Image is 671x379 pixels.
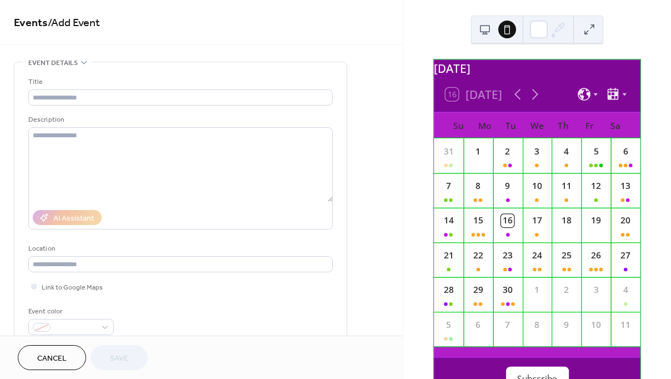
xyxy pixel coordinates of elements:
[442,249,455,262] div: 21
[501,215,514,227] div: 16
[28,76,331,88] div: Title
[442,318,455,331] div: 5
[589,179,602,192] div: 12
[48,12,100,34] span: / Add Event
[619,179,632,192] div: 13
[501,283,514,296] div: 30
[530,318,543,331] div: 8
[501,249,514,262] div: 23
[472,283,484,296] div: 29
[18,345,86,370] button: Cancel
[14,12,48,34] a: Events
[498,112,524,138] div: Tu
[501,179,514,192] div: 9
[560,215,573,227] div: 18
[37,353,67,365] span: Cancel
[524,112,550,138] div: We
[472,318,484,331] div: 6
[530,283,543,296] div: 1
[589,318,602,331] div: 10
[530,179,543,192] div: 10
[589,283,602,296] div: 3
[550,112,576,138] div: Th
[530,215,543,227] div: 17
[589,249,602,262] div: 26
[472,215,484,227] div: 15
[603,112,629,138] div: Sa
[434,59,640,77] div: [DATE]
[619,145,632,158] div: 6
[619,215,632,227] div: 20
[28,114,331,126] div: Description
[619,283,632,296] div: 4
[589,145,602,158] div: 5
[619,318,632,331] div: 11
[445,112,472,138] div: Su
[28,243,331,255] div: Location
[472,145,484,158] div: 1
[530,145,543,158] div: 3
[472,112,498,138] div: Mo
[560,249,573,262] div: 25
[442,179,455,192] div: 7
[560,318,573,331] div: 9
[619,249,632,262] div: 27
[442,215,455,227] div: 14
[577,112,603,138] div: Fr
[472,179,484,192] div: 8
[589,215,602,227] div: 19
[472,249,484,262] div: 22
[442,145,455,158] div: 31
[28,57,78,69] span: Event details
[560,179,573,192] div: 11
[442,283,455,296] div: 28
[560,283,573,296] div: 2
[42,282,103,293] span: Link to Google Maps
[501,318,514,331] div: 7
[28,306,112,317] div: Event color
[530,249,543,262] div: 24
[560,145,573,158] div: 4
[501,145,514,158] div: 2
